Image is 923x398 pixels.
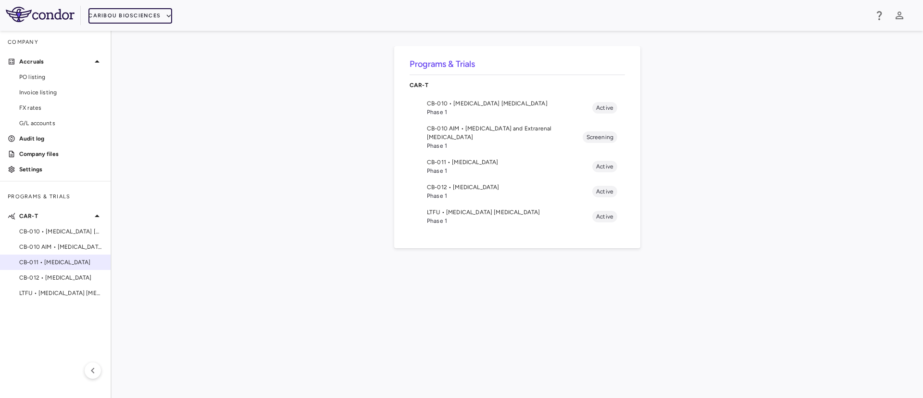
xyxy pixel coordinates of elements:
[583,133,617,141] span: Screening
[6,7,75,22] img: logo-full-BYUhSk78.svg
[592,187,617,196] span: Active
[19,150,103,158] p: Company files
[427,183,592,192] span: CB-012 • [MEDICAL_DATA]
[410,154,625,179] li: CB-011 • [MEDICAL_DATA]Phase 1Active
[427,141,583,150] span: Phase 1
[410,120,625,154] li: CB-010 AIM • [MEDICAL_DATA] and Extrarenal [MEDICAL_DATA]Phase 1Screening
[427,99,592,108] span: CB-010 • [MEDICAL_DATA] [MEDICAL_DATA]
[19,258,103,267] span: CB-011 • [MEDICAL_DATA]
[19,73,103,81] span: PO listing
[427,158,592,167] span: CB-011 • [MEDICAL_DATA]
[592,212,617,221] span: Active
[19,227,103,236] span: CB-010 • [MEDICAL_DATA] [MEDICAL_DATA]
[410,204,625,229] li: LTFU • [MEDICAL_DATA] [MEDICAL_DATA]Phase 1Active
[19,119,103,128] span: G/L accounts
[19,134,103,143] p: Audit log
[427,192,592,200] span: Phase 1
[88,8,172,24] button: Caribou Biosciences
[410,81,625,90] p: CAR-T
[410,179,625,204] li: CB-012 • [MEDICAL_DATA]Phase 1Active
[427,108,592,116] span: Phase 1
[19,57,91,66] p: Accruals
[592,162,617,171] span: Active
[19,165,103,174] p: Settings
[19,243,103,251] span: CB-010 AIM • [MEDICAL_DATA] and Extrarenal [MEDICAL_DATA]
[19,273,103,282] span: CB-012 • [MEDICAL_DATA]
[19,289,103,297] span: LTFU • [MEDICAL_DATA] [MEDICAL_DATA]
[410,95,625,120] li: CB-010 • [MEDICAL_DATA] [MEDICAL_DATA]Phase 1Active
[592,103,617,112] span: Active
[19,88,103,97] span: Invoice listing
[410,58,625,71] h6: Programs & Trials
[427,217,592,225] span: Phase 1
[427,208,592,217] span: LTFU • [MEDICAL_DATA] [MEDICAL_DATA]
[427,167,592,175] span: Phase 1
[427,124,583,141] span: CB-010 AIM • [MEDICAL_DATA] and Extrarenal [MEDICAL_DATA]
[19,103,103,112] span: FX rates
[410,75,625,95] div: CAR-T
[19,212,91,220] p: CAR-T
